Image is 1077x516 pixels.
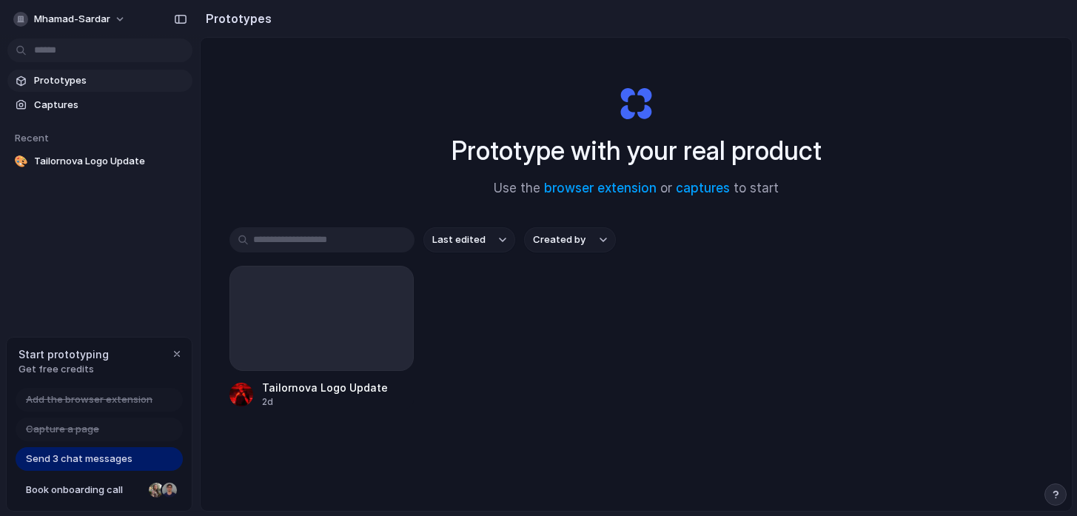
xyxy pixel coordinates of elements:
h1: Prototype with your real product [452,131,822,170]
a: Tailornova Logo Update2d [229,266,415,409]
a: captures [676,181,730,195]
span: mhamad-sardar [34,12,110,27]
div: 🎨 [13,154,28,169]
span: Book onboarding call [26,483,143,497]
a: 🎨Tailornova Logo Update [7,150,192,172]
span: Tailornova Logo Update [34,154,187,169]
button: Last edited [423,227,515,252]
span: Prototypes [34,73,187,88]
span: Add the browser extension [26,392,152,407]
h2: Prototypes [200,10,272,27]
span: Use the or to start [494,179,779,198]
button: Created by [524,227,616,252]
a: Book onboarding call [16,478,183,502]
div: Nicole Kubica [147,481,165,499]
span: Start prototyping [19,346,109,362]
span: Capture a page [26,422,99,437]
span: Recent [15,132,49,144]
span: Get free credits [19,362,109,377]
a: Captures [7,94,192,116]
span: Last edited [432,232,486,247]
button: mhamad-sardar [7,7,133,31]
div: Christian Iacullo [161,481,178,499]
span: Captures [34,98,187,113]
span: Created by [533,232,586,247]
a: Prototypes [7,70,192,92]
a: browser extension [544,181,657,195]
div: 2d [262,395,388,409]
div: Tailornova Logo Update [262,380,388,395]
span: Send 3 chat messages [26,452,132,466]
